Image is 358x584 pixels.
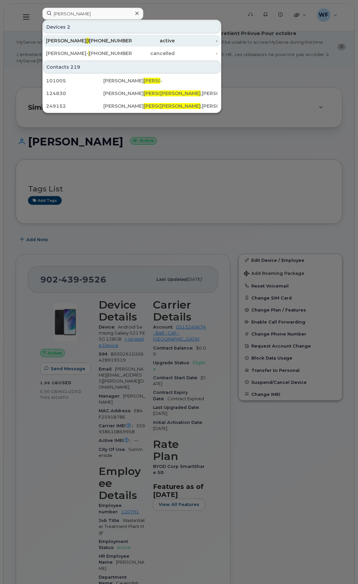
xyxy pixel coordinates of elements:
div: .[PERSON_NAME][EMAIL_ADDRESS][PERSON_NAME][DOMAIN_NAME] [160,103,218,109]
span: [PERSON_NAME] [144,103,184,109]
div: .[PERSON_NAME][EMAIL_ADDRESS][PERSON_NAME][DOMAIN_NAME] [160,90,218,97]
span: [PERSON_NAME] [160,90,201,96]
span: [PERSON_NAME] [86,38,127,44]
a: 124830[PERSON_NAME][PERSON_NAME][PERSON_NAME].[PERSON_NAME][EMAIL_ADDRESS][PERSON_NAME][DOMAIN_NAME] [43,87,220,99]
span: 2 [67,24,70,30]
span: [PERSON_NAME] [88,50,129,56]
div: [PERSON_NAME] [103,90,161,97]
div: Devices [43,21,220,33]
div: cancelled [132,50,175,57]
div: 101005 [46,77,103,84]
div: - [175,37,218,44]
a: 101005[PERSON_NAME][PERSON_NAME]- [43,75,220,87]
span: [PERSON_NAME] [144,90,184,96]
a: [PERSON_NAME]-[PERSON_NAME][PHONE_NUMBER]cancelled- [43,47,220,59]
div: [PHONE_NUMBER] [89,37,132,44]
span: [PERSON_NAME] [144,78,184,84]
div: [PHONE_NUMBER] [89,50,132,57]
div: 124830 [46,90,103,97]
div: - [175,50,218,57]
span: [PERSON_NAME] [160,103,201,109]
div: active [132,37,175,44]
a: [PERSON_NAME][PERSON_NAME][PHONE_NUMBER]active- [43,35,220,47]
div: [PERSON_NAME] [46,37,89,44]
div: Contacts [43,61,220,73]
div: [PERSON_NAME] [103,77,161,84]
div: [PERSON_NAME] [103,103,161,109]
span: 219 [70,64,80,70]
a: 249152[PERSON_NAME][PERSON_NAME][PERSON_NAME].[PERSON_NAME][EMAIL_ADDRESS][PERSON_NAME][DOMAIN_NAME] [43,100,220,112]
div: 249152 [46,103,103,109]
div: [PERSON_NAME]- [46,50,89,57]
div: - [160,77,218,84]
